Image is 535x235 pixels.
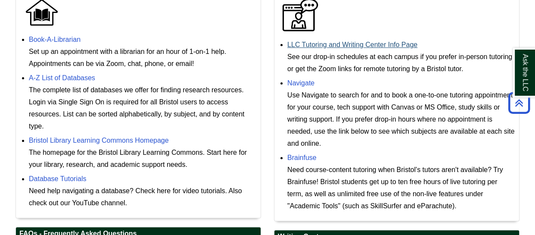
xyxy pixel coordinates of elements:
a: Bristol Library Learning Commons Homepage [29,137,169,144]
a: Brainfuse [287,154,317,161]
a: LLC Tutoring and Writing Center Info Page [287,41,417,48]
div: Need help navigating a database? Check here for video tutorials. Also check out our YouTube channel. [29,185,256,209]
a: Navigate [287,79,314,87]
a: Database Tutorials [29,175,86,182]
div: The homepage for the Bristol Library Learning Commons. Start here for your library, research, and... [29,147,256,171]
div: Set up an appointment with a librarian for an hour of 1-on-1 help. Appointments can be via Zoom, ... [29,46,256,70]
div: The complete list of databases we offer for finding research resources. Login via Single Sign On ... [29,84,256,132]
a: Book-A-Librarian [29,36,81,43]
div: Use Navigate to search for and to book a one-to-one tutoring appointment for your course, tech su... [287,89,515,150]
div: Need course-content tutoring when Bristol's tutors aren't available? Try Brainfuse! Bristol stude... [287,164,515,212]
a: Back to Top [505,97,533,109]
div: See our drop-in schedules at each campus if you prefer in-person tutoring or get the Zoom links f... [287,51,515,75]
a: A-Z List of Databases [29,74,95,81]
